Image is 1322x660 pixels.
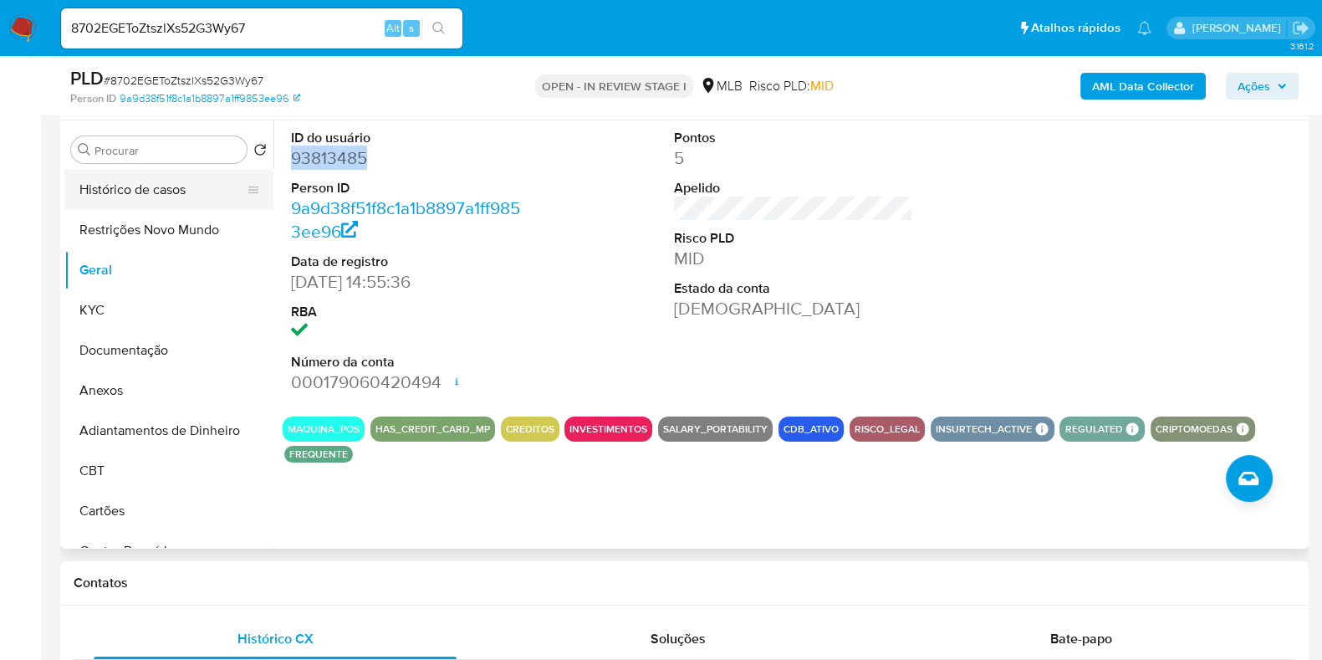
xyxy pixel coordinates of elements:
dd: 000179060420494 [291,371,530,394]
a: 9a9d38f51f8c1a1b8897a1ff9853ee96 [120,91,300,106]
dt: RBA [291,303,530,321]
dt: Número da conta [291,353,530,371]
dt: Person ID [291,179,530,197]
p: OPEN - IN REVIEW STAGE I [535,74,693,98]
span: Risco PLD: [749,77,834,95]
input: Pesquise usuários ou casos... [61,18,462,39]
button: Geral [64,250,273,290]
a: Sair [1292,19,1309,37]
b: PLD [70,64,104,91]
input: Procurar [94,143,240,158]
span: Histórico CX [237,629,314,648]
dd: 5 [674,146,913,170]
dt: Pontos [674,129,913,147]
button: Retornar ao pedido padrão [253,143,267,161]
button: KYC [64,290,273,330]
dd: [DEMOGRAPHIC_DATA] [674,297,913,320]
dt: Risco PLD [674,229,913,248]
button: Adiantamentos de Dinheiro [64,411,273,451]
dt: Apelido [674,179,913,197]
button: Contas Bancárias [64,531,273,571]
dt: Data de registro [291,253,530,271]
button: Procurar [78,143,91,156]
span: Alt [386,20,400,36]
button: Cartões [64,491,273,531]
a: 9a9d38f51f8c1a1b8897a1ff9853ee96 [291,196,520,243]
div: MLB [700,77,743,95]
dt: ID do usuário [291,129,530,147]
span: s [409,20,414,36]
h1: Contatos [74,575,1295,591]
button: search-icon [421,17,456,40]
b: Person ID [70,91,116,106]
button: Histórico de casos [64,170,260,210]
span: Atalhos rápidos [1031,19,1120,37]
span: 3.161.2 [1289,39,1314,53]
button: Ações [1226,73,1299,100]
a: Notificações [1137,21,1151,35]
button: Documentação [64,330,273,371]
span: Ações [1238,73,1270,100]
dd: [DATE] 14:55:36 [291,270,530,294]
button: AML Data Collector [1080,73,1206,100]
dd: 93813485 [291,146,530,170]
b: AML Data Collector [1092,73,1194,100]
button: Anexos [64,371,273,411]
span: Soluções [651,629,706,648]
button: Restrições Novo Mundo [64,210,273,250]
span: # 8702EGEToZtszlXs52G3Wy67 [104,72,263,89]
p: danilo.toledo@mercadolivre.com [1192,20,1286,36]
button: CBT [64,451,273,491]
span: MID [810,76,834,95]
dt: Estado da conta [674,279,913,298]
dd: MID [674,247,913,270]
span: Bate-papo [1050,629,1112,648]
